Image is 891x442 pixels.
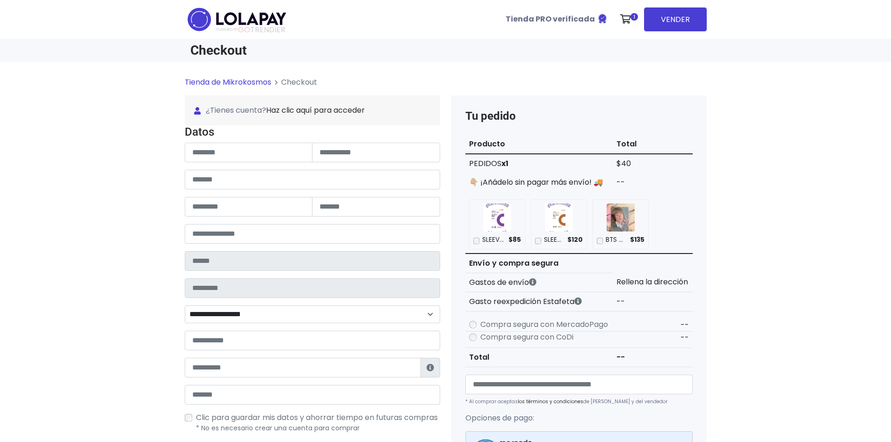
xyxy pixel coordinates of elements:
td: -- [613,173,692,192]
img: SLEEVES 56 X 87 mm (Nueva presentación) [483,203,511,232]
td: $40 [613,154,692,173]
td: -- [613,292,692,311]
th: Total [465,348,613,367]
p: * Al comprar aceptas de [PERSON_NAME] y del vendedor [465,398,693,405]
span: POWERED BY [217,27,238,32]
span: $135 [630,235,645,245]
span: -- [681,332,689,343]
span: ¿Tienes cuenta? [194,105,431,116]
span: GO [238,24,250,35]
p: * No es necesario crear una cuenta para comprar [196,423,440,433]
td: PEDIDOS [465,154,613,173]
p: SLEEVES 56 X 87 mm (Nueva presentación) [482,235,505,245]
span: $120 [567,235,583,245]
label: Compra segura con MercadoPago [480,319,608,330]
th: Gastos de envío [465,273,613,292]
a: Haz clic aquí para acceder [266,105,365,116]
th: Gasto reexpedición Estafeta [465,292,613,311]
a: Tienda de Mikrokosmos [185,77,271,87]
img: BTS PHOTOCARD JIN ARMY MEMBRESIA [607,203,635,232]
span: $85 [508,235,521,245]
th: Envío y compra segura [465,254,613,273]
a: 1 [616,5,640,33]
i: Los gastos de envío dependen de códigos postales. ¡Te puedes llevar más productos en un solo envío ! [529,278,536,286]
h4: Tu pedido [465,109,693,123]
img: Tienda verificada [597,13,608,24]
th: Producto [465,135,613,154]
span: 1 [630,13,638,21]
th: Total [613,135,692,154]
b: Tienda PRO verificada [506,14,595,24]
h4: Datos [185,125,440,139]
i: Estafeta lo usará para ponerse en contacto en caso de tener algún problema con el envío [427,364,434,371]
a: los términos y condiciones [518,398,583,405]
span: Clic para guardar mis datos y ahorrar tiempo en futuras compras [196,412,438,423]
strong: x1 [501,158,508,169]
nav: breadcrumb [185,77,707,95]
span: -- [681,319,689,330]
p: BTS PHOTOCARD JIN ARMY MEMBRESIA [606,235,627,245]
td: 👇🏼 ¡Añádelo sin pagar más envío! 🚚 [465,173,613,192]
i: Estafeta cobra este monto extra por ser un CP de difícil acceso [574,297,582,305]
img: logo [185,5,289,34]
li: Checkout [271,77,317,88]
label: Compra segura con CoDi [480,332,573,343]
p: Opciones de pago: [465,413,693,424]
img: SLEEVES 80 X 120 mm [545,203,573,232]
a: VENDER [644,7,707,31]
td: -- [613,348,692,367]
td: Rellena la dirección [613,273,692,292]
p: SLEEVES 80 X 120 mm [544,235,564,245]
span: TRENDIER [217,26,285,34]
h1: Checkout [190,43,440,58]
